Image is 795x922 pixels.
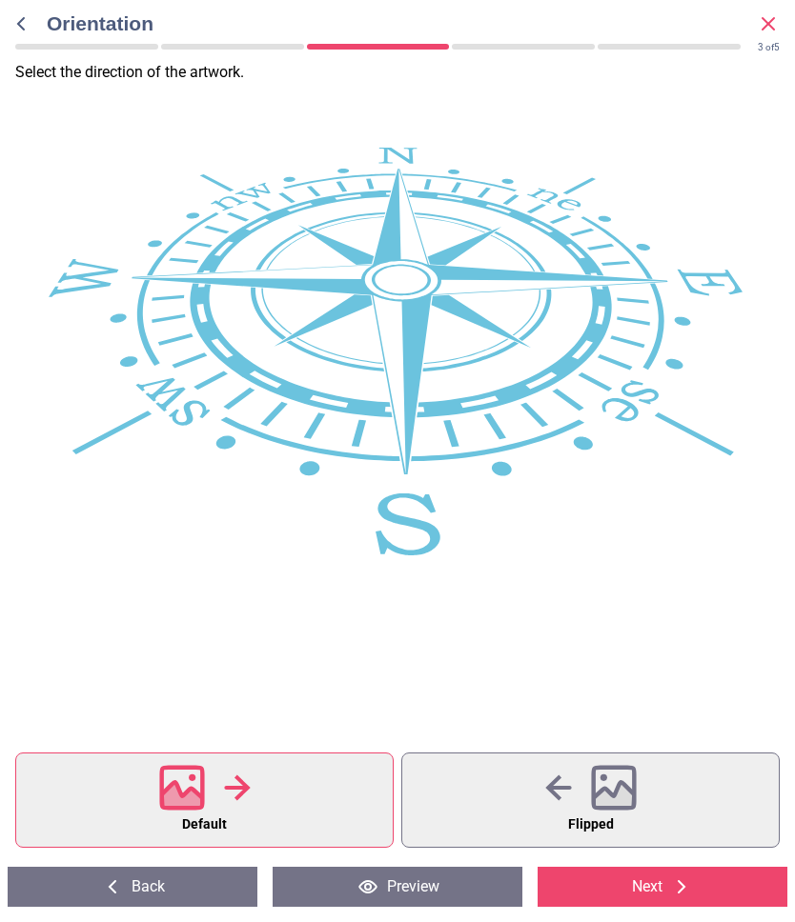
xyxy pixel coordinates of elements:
span: Flipped [568,812,614,837]
button: Back [8,867,257,907]
button: Preview [273,867,522,907]
div: of 5 [758,41,780,54]
button: Default [15,752,394,848]
span: 3 [758,42,764,52]
span: Default [182,812,227,837]
p: Select the direction of the artwork . [15,62,795,83]
button: Flipped [401,752,780,848]
button: Next [538,867,787,907]
span: Orientation [47,10,757,37]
